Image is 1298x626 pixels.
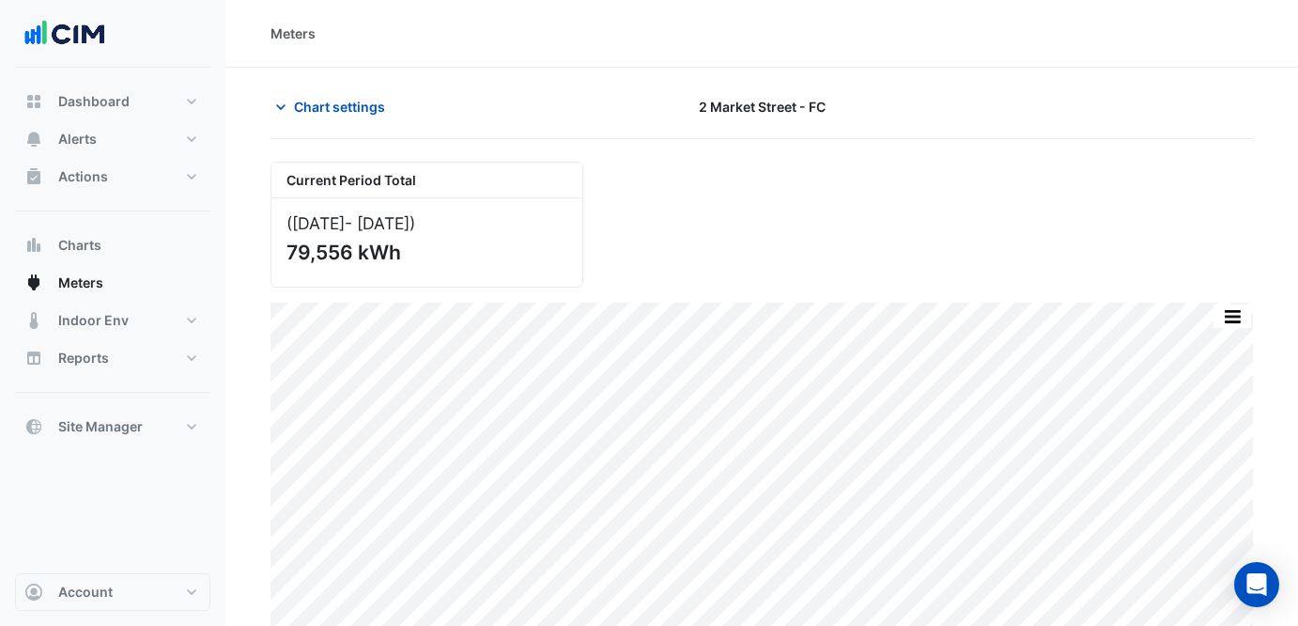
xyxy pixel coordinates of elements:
span: Chart settings [294,97,385,117]
div: ([DATE] ) [286,213,567,233]
button: Indoor Env [15,302,210,339]
div: 79,556 kWh [286,241,564,264]
app-icon: Meters [24,274,43,292]
app-icon: Site Manager [24,417,43,436]
button: Alerts [15,120,210,158]
app-icon: Alerts [24,130,43,149]
app-icon: Actions [24,167,43,186]
button: More Options [1213,305,1251,328]
span: Indoor Env [58,311,129,330]
button: Reports [15,339,210,377]
span: Site Manager [58,417,143,436]
app-icon: Indoor Env [24,311,43,330]
button: Chart settings [270,90,397,123]
div: Meters [270,23,316,43]
img: Company Logo [23,15,107,53]
app-icon: Charts [24,236,43,255]
button: Dashboard [15,83,210,120]
app-icon: Dashboard [24,92,43,111]
div: Current Period Total [271,163,582,198]
span: Account [58,583,113,602]
button: Account [15,573,210,611]
span: Alerts [58,130,97,149]
span: Dashboard [58,92,130,111]
button: Charts [15,227,210,264]
span: Meters [58,274,103,292]
span: - [DATE] [345,213,409,233]
div: Open Intercom Messenger [1234,562,1279,607]
span: Reports [58,349,109,368]
app-icon: Reports [24,349,43,368]
button: Actions [15,158,210,196]
span: Actions [58,167,108,186]
span: 2 Market Street - FC [699,97,826,117]
button: Site Manager [15,408,210,446]
button: Meters [15,264,210,302]
span: Charts [58,236,101,255]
